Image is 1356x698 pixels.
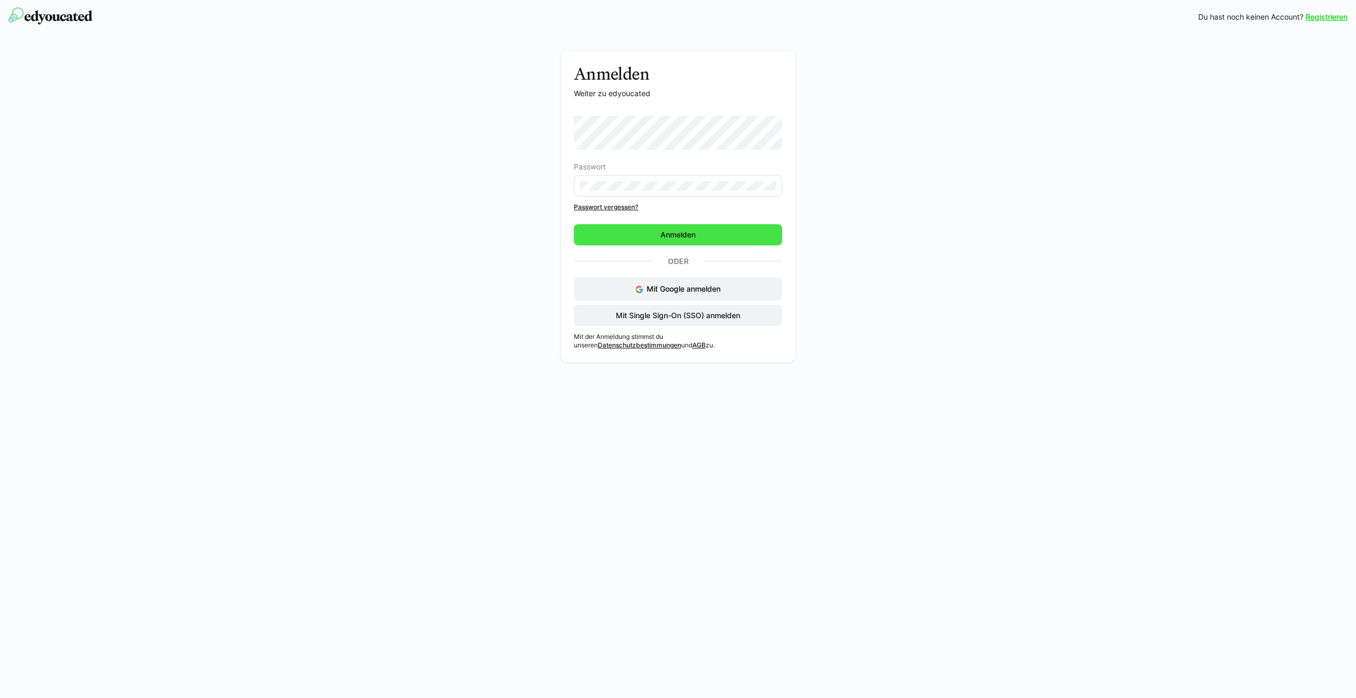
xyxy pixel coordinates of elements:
span: Passwort [574,163,606,171]
span: Mit Single Sign-On (SSO) anmelden [614,310,742,321]
h3: Anmelden [574,64,782,84]
button: Anmelden [574,224,782,245]
span: Du hast noch keinen Account? [1198,12,1303,22]
a: Passwort vergessen? [574,203,782,211]
p: Weiter zu edyoucated [574,88,782,99]
p: Mit der Anmeldung stimmst du unseren und zu. [574,333,782,350]
span: Anmelden [659,229,697,240]
button: Mit Single Sign-On (SSO) anmelden [574,305,782,326]
a: AGB [692,341,706,349]
span: Mit Google anmelden [647,284,721,293]
a: Datenschutzbestimmungen [598,341,681,349]
button: Mit Google anmelden [574,277,782,301]
img: edyoucated [9,7,92,24]
p: Oder [652,254,704,269]
a: Registrieren [1306,12,1347,22]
